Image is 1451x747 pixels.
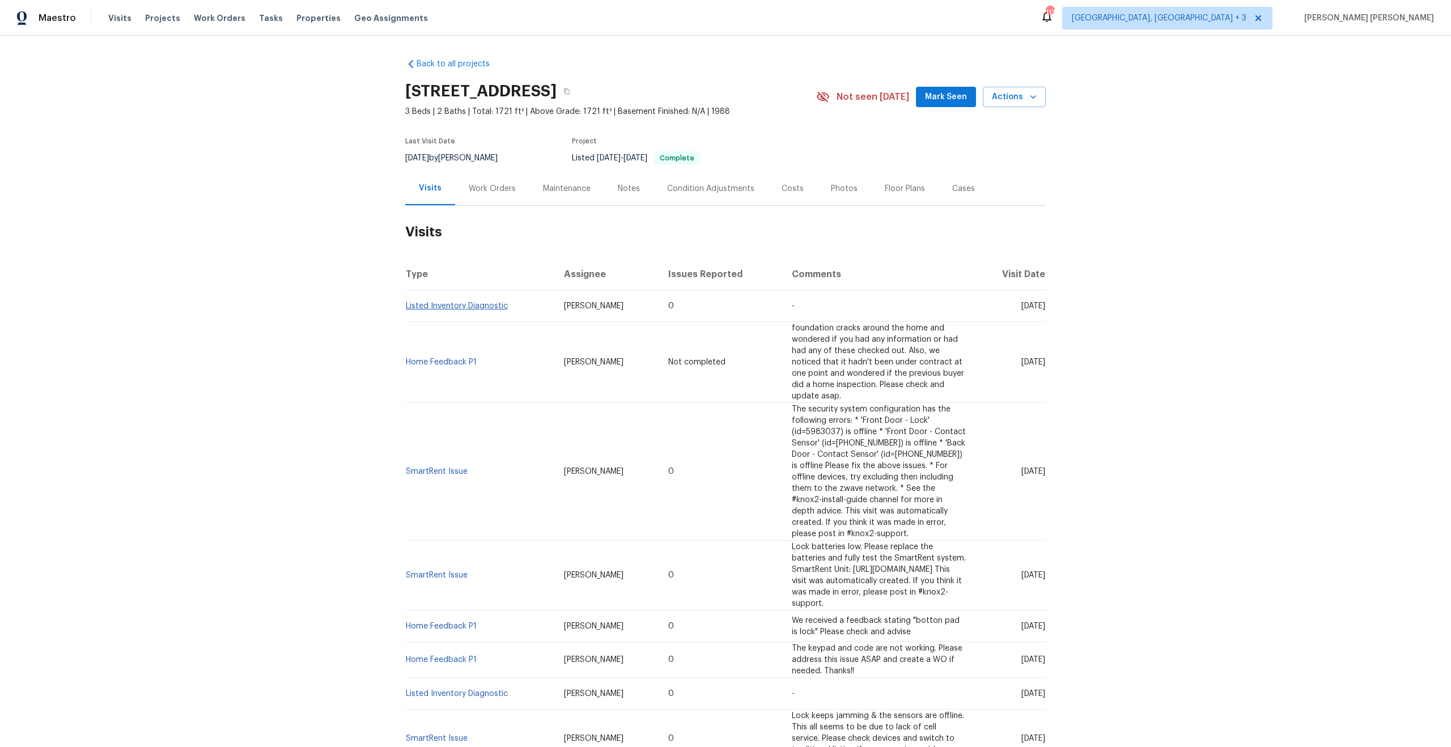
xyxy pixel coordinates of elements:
[406,302,508,310] a: Listed Inventory Diagnostic
[1021,622,1045,630] span: [DATE]
[564,302,623,310] span: [PERSON_NAME]
[668,622,674,630] span: 0
[469,183,516,194] div: Work Orders
[259,14,283,22] span: Tasks
[1021,571,1045,579] span: [DATE]
[1021,735,1045,742] span: [DATE]
[405,58,514,70] a: Back to all projects
[564,468,623,476] span: [PERSON_NAME]
[668,358,725,366] span: Not completed
[916,87,976,108] button: Mark Seen
[1021,468,1045,476] span: [DATE]
[406,690,508,698] a: Listed Inventory Diagnostic
[405,86,557,97] h2: [STREET_ADDRESS]
[406,656,477,664] a: Home Feedback P1
[668,656,674,664] span: 0
[668,690,674,698] span: 0
[831,183,858,194] div: Photos
[952,183,975,194] div: Cases
[296,12,341,24] span: Properties
[405,138,455,145] span: Last Visit Date
[572,154,700,162] span: Listed
[668,735,674,742] span: 0
[792,405,966,538] span: The security system configuration has the following errors: * 'Front Door - Lock' (id=5983037) is...
[564,358,623,366] span: [PERSON_NAME]
[792,324,964,400] span: foundation cracks around the home and wondered if you had any information or had had any of these...
[618,183,640,194] div: Notes
[419,182,442,194] div: Visits
[543,183,591,194] div: Maintenance
[564,656,623,664] span: [PERSON_NAME]
[668,468,674,476] span: 0
[983,87,1046,108] button: Actions
[406,468,468,476] a: SmartRent Issue
[837,91,909,103] span: Not seen [DATE]
[668,571,674,579] span: 0
[405,106,816,117] span: 3 Beds | 2 Baths | Total: 1721 ft² | Above Grade: 1721 ft² | Basement Finished: N/A | 1988
[992,90,1037,104] span: Actions
[564,735,623,742] span: [PERSON_NAME]
[1072,12,1246,24] span: [GEOGRAPHIC_DATA], [GEOGRAPHIC_DATA] + 3
[145,12,180,24] span: Projects
[39,12,76,24] span: Maestro
[405,258,555,290] th: Type
[108,12,131,24] span: Visits
[668,302,674,310] span: 0
[405,151,511,165] div: by [PERSON_NAME]
[572,138,597,145] span: Project
[597,154,647,162] span: -
[623,154,647,162] span: [DATE]
[1300,12,1434,24] span: [PERSON_NAME] [PERSON_NAME]
[659,258,783,290] th: Issues Reported
[405,206,1046,258] h2: Visits
[792,543,966,608] span: Lock batteries low. Please replace the batteries and fully test the SmartRent system. SmartRent U...
[655,155,699,162] span: Complete
[557,81,577,101] button: Copy Address
[555,258,659,290] th: Assignee
[975,258,1046,290] th: Visit Date
[885,183,925,194] div: Floor Plans
[792,644,962,675] span: The keypad and code are not working. Please address this issue ASAP and create a WO if needed. Th...
[194,12,245,24] span: Work Orders
[406,622,477,630] a: Home Feedback P1
[925,90,967,104] span: Mark Seen
[564,690,623,698] span: [PERSON_NAME]
[405,154,429,162] span: [DATE]
[783,258,975,290] th: Comments
[1021,656,1045,664] span: [DATE]
[354,12,428,24] span: Geo Assignments
[1046,7,1054,18] div: 113
[1021,690,1045,698] span: [DATE]
[564,571,623,579] span: [PERSON_NAME]
[1021,302,1045,310] span: [DATE]
[597,154,621,162] span: [DATE]
[792,302,795,310] span: -
[406,571,468,579] a: SmartRent Issue
[667,183,754,194] div: Condition Adjustments
[406,735,468,742] a: SmartRent Issue
[564,622,623,630] span: [PERSON_NAME]
[782,183,804,194] div: Costs
[792,690,795,698] span: -
[406,358,477,366] a: Home Feedback P1
[792,617,960,636] span: We received a feedback stating "botton pad is lock" Please check and advise
[1021,358,1045,366] span: [DATE]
